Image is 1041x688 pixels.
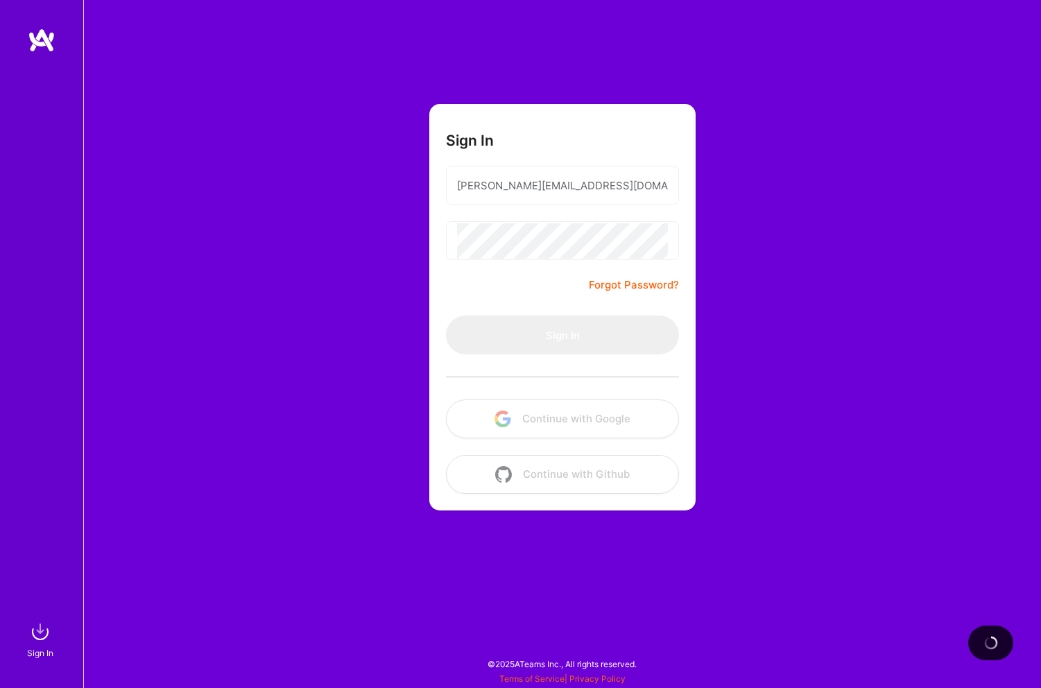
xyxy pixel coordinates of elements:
[28,28,55,53] img: logo
[29,618,54,660] a: sign inSign In
[457,168,668,203] input: Email...
[494,411,511,427] img: icon
[499,673,565,684] a: Terms of Service
[26,618,54,646] img: sign in
[446,455,679,494] button: Continue with Github
[495,466,512,483] img: icon
[446,132,494,149] h3: Sign In
[446,316,679,354] button: Sign In
[984,636,998,650] img: loading
[27,646,53,660] div: Sign In
[569,673,626,684] a: Privacy Policy
[499,673,626,684] span: |
[589,277,679,293] a: Forgot Password?
[446,399,679,438] button: Continue with Google
[83,646,1041,681] div: © 2025 ATeams Inc., All rights reserved.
